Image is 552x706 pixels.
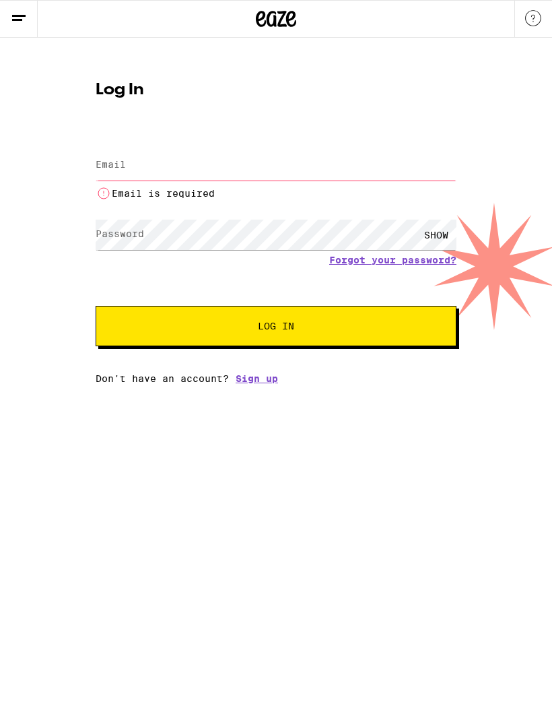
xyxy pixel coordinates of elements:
[416,220,456,250] div: SHOW
[96,306,456,346] button: Log In
[236,373,278,384] a: Sign up
[96,159,126,170] label: Email
[96,150,456,181] input: Email
[96,228,144,239] label: Password
[258,321,294,331] span: Log In
[96,185,456,201] li: Email is required
[96,373,456,384] div: Don't have an account?
[96,82,456,98] h1: Log In
[329,255,456,265] a: Forgot your password?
